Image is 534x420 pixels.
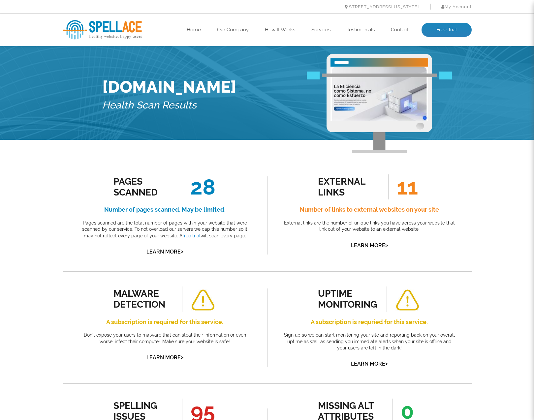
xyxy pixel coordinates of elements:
p: Don’t expose your users to malware that can steal their information or even worse, infect their c... [78,332,252,345]
div: uptime monitoring [318,288,378,310]
a: Learn More> [146,354,183,361]
p: Sign up so we can start monitoring your site and reporting back on your overall uptime as well as... [282,332,457,351]
h5: Health Scan Results [102,97,236,114]
p: Pages scanned are the total number of pages within your website that were scanned by our service.... [78,220,252,239]
div: Pages Scanned [113,176,173,198]
h4: Number of links to external websites on your site [282,204,457,215]
span: > [181,353,183,362]
h4: A subscription is requried for this service. [282,317,457,327]
img: Free Website Analysis [330,67,428,121]
a: free trial [182,233,201,238]
div: malware detection [113,288,173,310]
img: Free Webiste Analysis [307,72,452,79]
span: 28 [182,174,215,199]
p: External links are the number of unique links you have across your website that link out of your ... [282,220,457,233]
h4: Number of pages scanned. May be limited. [78,204,252,215]
a: Learn More> [146,249,183,255]
h1: [DOMAIN_NAME] [102,77,236,97]
a: Learn More> [351,361,388,367]
span: > [181,247,183,256]
h4: A subscription is required for this service. [78,317,252,327]
img: alert [191,289,215,311]
span: > [385,241,388,250]
a: Learn More> [351,242,388,249]
span: 11 [388,174,418,199]
img: alert [395,289,420,311]
span: > [385,359,388,368]
div: external links [318,176,378,198]
img: Free Webiste Analysis [327,54,432,153]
